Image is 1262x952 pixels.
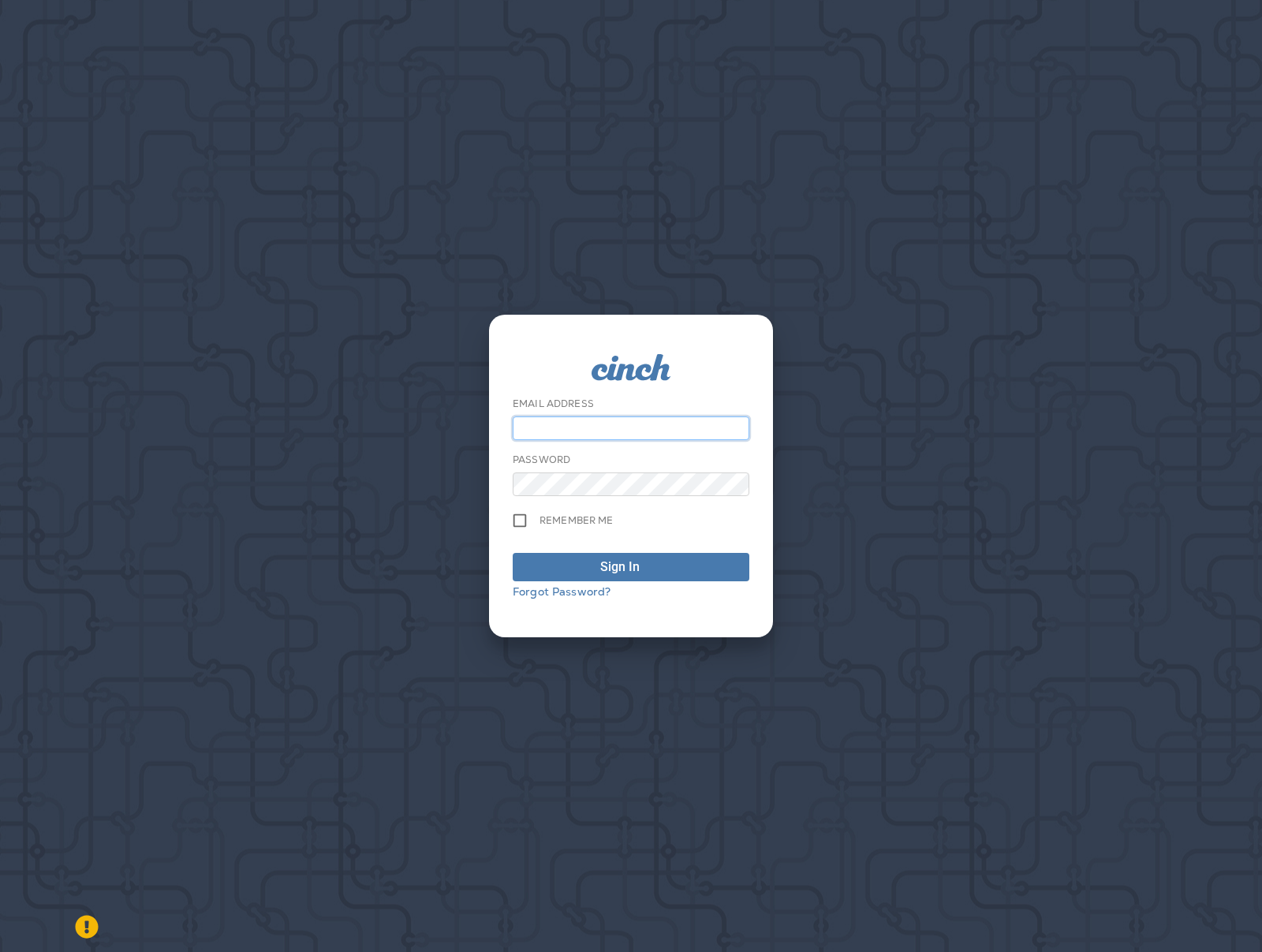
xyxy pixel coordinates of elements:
[513,553,749,581] button: Sign In
[513,454,570,466] label: Password
[600,558,640,577] div: Sign In
[513,398,594,410] label: Email Address
[540,514,614,527] span: Remember me
[513,584,610,599] a: Forgot Password?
